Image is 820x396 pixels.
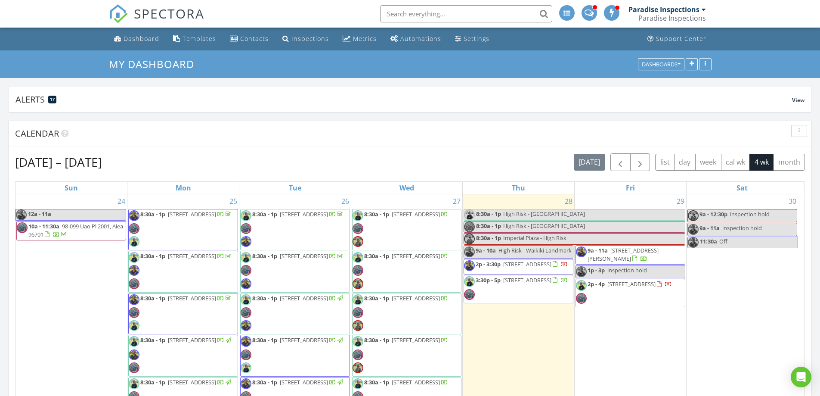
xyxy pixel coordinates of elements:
[109,12,204,30] a: SPECTORA
[128,335,238,377] a: 8:30a - 1p [STREET_ADDRESS]
[400,34,441,43] div: Automations
[109,57,201,71] a: My Dashboard
[576,293,587,304] img: img_9248.jpeg
[655,154,675,171] button: list
[498,246,572,254] span: High Risk - Waikiki Landmark
[588,266,605,274] span: 1p - 3p
[563,194,574,208] a: Go to August 28, 2025
[699,237,718,248] span: 11:30a
[352,335,462,377] a: 8:30a - 1p [STREET_ADDRESS]
[730,210,770,218] span: inspection hold
[240,335,350,377] a: 8:30a - 1p [STREET_ADDRESS]
[721,154,750,171] button: cal wk
[353,362,363,373] img: img_1984.jpeg
[387,31,445,47] a: Automations (Advanced)
[476,276,568,284] a: 3:30p - 5p [STREET_ADDRESS]
[688,210,699,221] img: img_1984.jpeg
[280,294,328,302] span: [STREET_ADDRESS]
[364,378,448,386] a: 8:30a - 1p [STREET_ADDRESS]
[280,252,328,260] span: [STREET_ADDRESS]
[353,210,363,221] img: img_5395.jpeg
[16,221,126,240] a: 10a - 11:30a 98-099 Uao Pl 2001, Aiea 96701
[674,154,696,171] button: day
[476,246,496,254] span: 9a - 10a
[588,280,605,288] span: 2p - 4p
[656,34,706,43] div: Support Center
[722,224,762,232] span: inspection hold
[252,210,344,218] a: 8:30a - 1p [STREET_ADDRESS]
[241,336,251,347] img: d0180cea8ba347a880e9ac022dad87ef.jpeg
[129,236,139,247] img: img_5395.jpeg
[128,209,238,251] a: 8:30a - 1p [STREET_ADDRESS]
[353,349,363,360] img: img_9248.jpeg
[63,182,80,194] a: Sunday
[241,362,251,373] img: img_5395.jpeg
[241,278,251,289] img: d0180cea8ba347a880e9ac022dad87ef.jpeg
[291,34,329,43] div: Inspections
[392,378,440,386] span: [STREET_ADDRESS]
[168,336,216,344] span: [STREET_ADDRESS]
[252,210,277,218] span: 8:30a - 1p
[364,294,389,302] span: 8:30a - 1p
[226,31,272,47] a: Contacts
[129,378,139,389] img: img_5395.jpeg
[503,210,585,218] span: High Risk - [GEOGRAPHIC_DATA]
[15,128,59,139] span: Calendar
[280,378,328,386] span: [STREET_ADDRESS]
[140,378,165,386] span: 8:30a - 1p
[464,289,475,300] img: img_9248.jpeg
[174,182,193,194] a: Monday
[168,378,216,386] span: [STREET_ADDRESS]
[140,210,165,218] span: 8:30a - 1p
[607,266,647,274] span: inspection hold
[241,349,251,360] img: img_9248.jpeg
[610,153,631,171] button: Previous
[339,31,380,47] a: Metrics
[128,251,238,293] a: 8:30a - 1p [STREET_ADDRESS]
[476,234,501,244] span: 8:30a - 1p
[252,294,344,302] a: 8:30a - 1p [STREET_ADDRESS]
[279,31,332,47] a: Inspections
[168,210,216,218] span: [STREET_ADDRESS]
[129,252,139,263] img: img_5395.jpeg
[280,210,328,218] span: [STREET_ADDRESS]
[129,349,139,360] img: d0180cea8ba347a880e9ac022dad87ef.jpeg
[252,336,344,344] a: 8:30a - 1p [STREET_ADDRESS]
[241,223,251,234] img: img_9248.jpeg
[240,209,350,251] a: 8:30a - 1p [STREET_ADDRESS]
[116,194,127,208] a: Go to August 24, 2025
[129,265,139,276] img: d0180cea8ba347a880e9ac022dad87ef.jpeg
[353,34,377,43] div: Metrics
[353,265,363,276] img: img_9248.jpeg
[241,320,251,331] img: d0180cea8ba347a880e9ac022dad87ef.jpeg
[464,246,475,257] img: d0180cea8ba347a880e9ac022dad87ef.jpeg
[140,294,232,302] a: 8:30a - 1p [STREET_ADDRESS]
[128,293,238,335] a: 8:30a - 1p [STREET_ADDRESS]
[398,182,416,194] a: Wednesday
[140,336,165,344] span: 8:30a - 1p
[252,336,277,344] span: 8:30a - 1p
[129,336,139,347] img: img_5395.jpeg
[50,97,55,103] span: 17
[588,246,659,262] span: [STREET_ADDRESS][PERSON_NAME]
[28,209,52,220] span: 12a - 11a
[364,252,448,260] a: 8:30a - 1p [STREET_ADDRESS]
[241,378,251,389] img: d0180cea8ba347a880e9ac022dad87ef.jpeg
[476,260,568,268] a: 2p - 3:30p [STREET_ADDRESS]
[638,58,684,70] button: Dashboards
[241,210,251,221] img: img_5395.jpeg
[111,31,163,47] a: Dashboard
[252,252,344,260] a: 8:30a - 1p [STREET_ADDRESS]
[688,224,699,235] img: d0180cea8ba347a880e9ac022dad87ef.jpeg
[241,307,251,318] img: img_9248.jpeg
[353,223,363,234] img: img_9248.jpeg
[124,34,159,43] div: Dashboard
[476,260,501,268] span: 2p - 3:30p
[792,97,805,104] span: View
[699,210,727,218] span: 9a - 12:30p
[140,294,165,302] span: 8:30a - 1p
[588,246,659,262] a: 9a - 11a [STREET_ADDRESS][PERSON_NAME]
[642,61,681,67] div: Dashboards
[28,222,123,238] span: 98-099 Uao Pl 2001, Aiea 96701
[576,246,587,257] img: d0180cea8ba347a880e9ac022dad87ef.jpeg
